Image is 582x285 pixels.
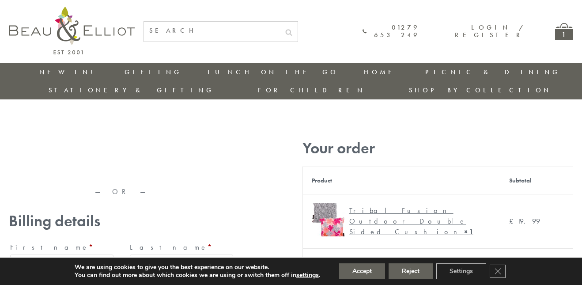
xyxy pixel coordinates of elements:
[208,68,338,76] a: Lunch On The Go
[9,212,234,230] h3: Billing details
[125,68,182,76] a: Gifting
[258,86,365,95] a: For Children
[9,188,234,196] p: — OR —
[464,227,473,236] strong: × 1
[302,139,573,157] h3: Your order
[425,68,560,76] a: Picnic & Dining
[436,263,486,279] button: Settings
[7,158,236,179] iframe: Secure express checkout frame
[7,136,236,157] iframe: Secure express checkout frame
[389,263,433,279] button: Reject
[302,167,500,194] th: Product
[409,86,552,95] a: Shop by collection
[9,7,135,54] img: logo
[455,23,524,39] a: Login / Register
[130,240,233,255] label: Last name
[312,203,492,239] a: Tribal Fusion Outdoor Cushion Tribal Fusion Outdoor Double Sided Cushion× 1
[363,24,419,39] a: 01279 653 249
[349,205,485,237] div: Tribal Fusion Outdoor Double Sided Cushion
[500,167,573,194] th: Subtotal
[364,68,399,76] a: Home
[49,86,214,95] a: Stationery & Gifting
[75,263,320,271] p: We are using cookies to give you the best experience on our website.
[312,203,345,236] img: Tribal Fusion Outdoor Cushion
[555,23,573,40] a: 1
[75,271,320,279] p: You can find out more about which cookies we are using or switch them off in .
[490,265,506,278] button: Close GDPR Cookie Banner
[509,217,540,226] bdi: 19.99
[339,263,385,279] button: Accept
[39,68,98,76] a: New in!
[302,248,500,277] th: Subtotal
[10,240,113,255] label: First name
[509,217,517,226] span: £
[296,271,319,279] button: settings
[144,22,280,40] input: SEARCH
